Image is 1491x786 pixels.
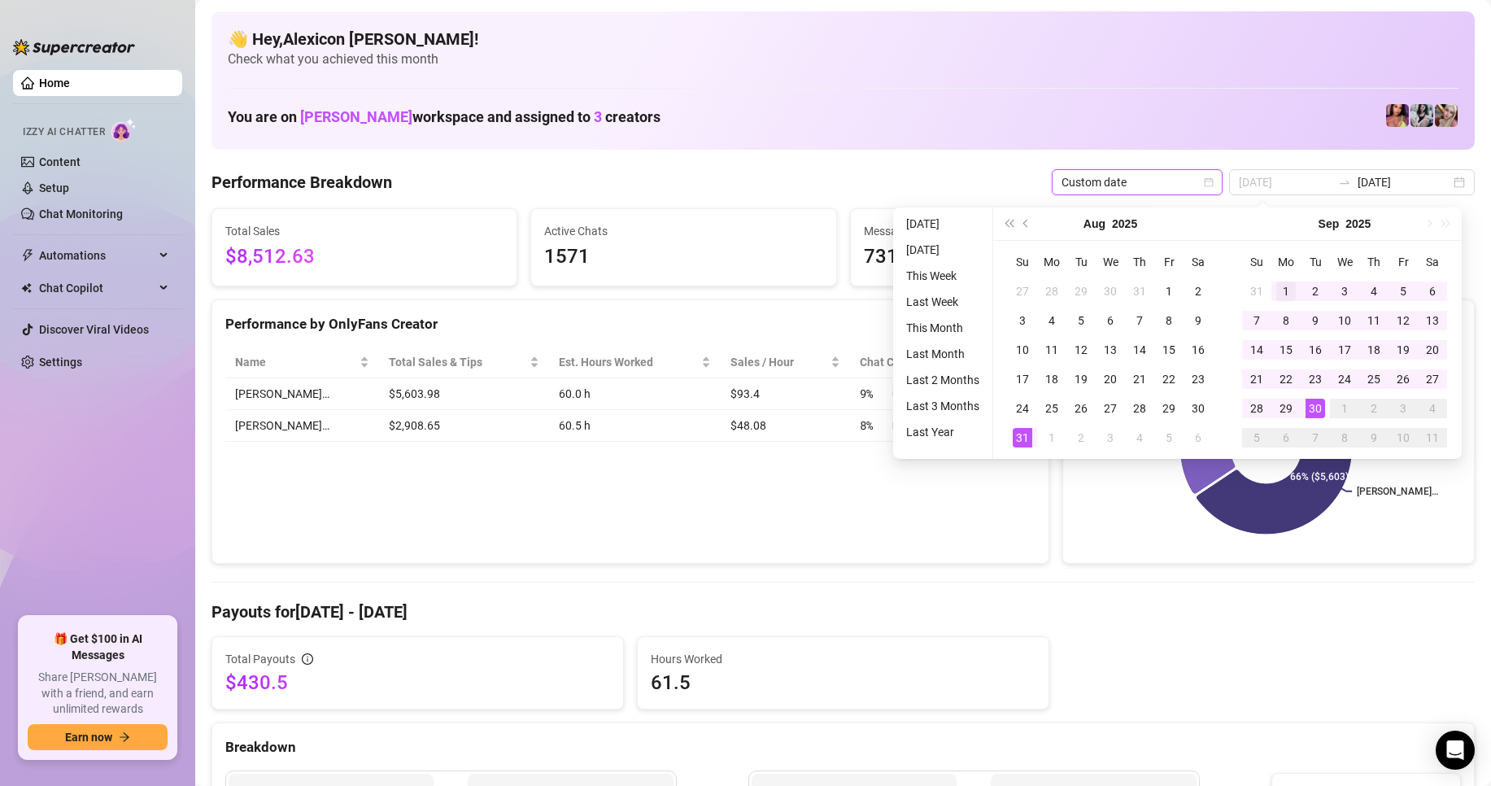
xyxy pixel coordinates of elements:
[651,650,1035,668] span: Hours Worked
[900,214,986,234] li: [DATE]
[1364,428,1384,448] div: 9
[1125,306,1154,335] td: 2025-08-07
[1418,335,1447,365] td: 2025-09-20
[1418,394,1447,423] td: 2025-10-04
[1393,311,1413,330] div: 12
[850,347,1035,378] th: Chat Conversion
[1008,394,1037,423] td: 2025-08-24
[1418,365,1447,394] td: 2025-09-27
[1018,207,1035,240] button: Previous month (PageUp)
[1335,399,1354,418] div: 1
[225,670,610,696] span: $430.5
[1358,173,1450,191] input: End date
[1242,423,1271,452] td: 2025-10-05
[1239,173,1332,191] input: Start date
[1271,247,1301,277] th: Mo
[1154,335,1184,365] td: 2025-08-15
[1330,365,1359,394] td: 2025-09-24
[1184,365,1213,394] td: 2025-08-23
[1330,394,1359,423] td: 2025-10-01
[1042,282,1062,301] div: 28
[900,422,986,442] li: Last Year
[225,736,1461,758] div: Breakdown
[1204,177,1214,187] span: calendar
[1423,311,1442,330] div: 13
[1008,423,1037,452] td: 2025-08-31
[1083,207,1105,240] button: Choose a month
[28,670,168,718] span: Share [PERSON_NAME] with a friend, and earn unlimited rewards
[1389,394,1418,423] td: 2025-10-03
[1393,369,1413,389] div: 26
[39,207,123,221] a: Chat Monitoring
[860,353,1013,371] span: Chat Conversion
[1271,306,1301,335] td: 2025-09-08
[1154,365,1184,394] td: 2025-08-22
[1306,428,1325,448] div: 7
[1276,369,1296,389] div: 22
[1359,423,1389,452] td: 2025-10-09
[1247,369,1266,389] div: 21
[1101,340,1120,360] div: 13
[1154,306,1184,335] td: 2025-08-08
[1435,104,1458,127] img: Anna
[21,249,34,262] span: thunderbolt
[721,378,850,410] td: $93.4
[1008,306,1037,335] td: 2025-08-03
[225,410,379,442] td: [PERSON_NAME]…
[1242,335,1271,365] td: 2025-09-14
[721,410,850,442] td: $48.08
[1071,282,1091,301] div: 29
[1242,247,1271,277] th: Su
[900,318,986,338] li: This Month
[1301,306,1330,335] td: 2025-09-09
[1188,340,1208,360] div: 16
[1071,399,1091,418] div: 26
[1130,282,1149,301] div: 31
[1247,428,1266,448] div: 5
[860,417,886,434] span: 8 %
[544,222,822,240] span: Active Chats
[1096,335,1125,365] td: 2025-08-13
[864,242,1142,273] span: 7317
[1247,340,1266,360] div: 14
[1389,247,1418,277] th: Fr
[900,396,986,416] li: Last 3 Months
[1101,369,1120,389] div: 20
[1306,369,1325,389] div: 23
[900,240,986,260] li: [DATE]
[1000,207,1018,240] button: Last year (Control + left)
[225,347,379,378] th: Name
[1112,207,1137,240] button: Choose a year
[900,292,986,312] li: Last Week
[1130,369,1149,389] div: 21
[721,347,850,378] th: Sales / Hour
[1188,369,1208,389] div: 23
[1271,423,1301,452] td: 2025-10-06
[1066,306,1096,335] td: 2025-08-05
[379,347,549,378] th: Total Sales & Tips
[594,108,602,125] span: 3
[1013,311,1032,330] div: 3
[1393,399,1413,418] div: 3
[1247,311,1266,330] div: 7
[860,385,886,403] span: 9 %
[900,344,986,364] li: Last Month
[1423,428,1442,448] div: 11
[1423,340,1442,360] div: 20
[1101,399,1120,418] div: 27
[1008,277,1037,306] td: 2025-07-27
[1125,277,1154,306] td: 2025-07-31
[1066,423,1096,452] td: 2025-09-02
[1271,394,1301,423] td: 2025-09-29
[1037,394,1066,423] td: 2025-08-25
[379,410,549,442] td: $2,908.65
[559,353,698,371] div: Est. Hours Worked
[39,275,155,301] span: Chat Copilot
[1306,340,1325,360] div: 16
[1096,277,1125,306] td: 2025-07-30
[1364,340,1384,360] div: 18
[1335,311,1354,330] div: 10
[1184,394,1213,423] td: 2025-08-30
[1188,311,1208,330] div: 9
[1276,282,1296,301] div: 1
